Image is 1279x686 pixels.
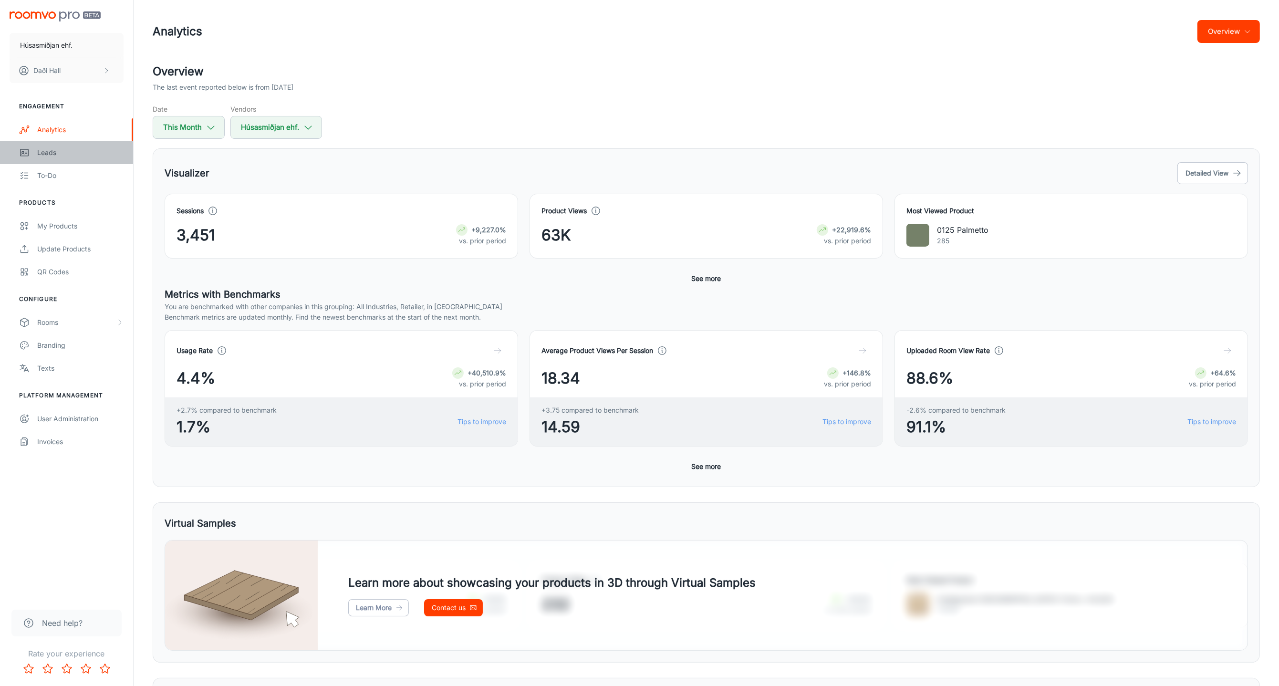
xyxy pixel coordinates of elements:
p: vs. prior period [456,236,506,246]
span: 14.59 [541,416,639,438]
strong: +64.6% [1210,369,1236,377]
h2: Overview [153,63,1260,80]
button: Rate 2 star [38,659,57,678]
p: Benchmark metrics are updated monthly. Find the newest benchmarks at the start of the next month. [165,312,1248,322]
p: The last event reported below is from [DATE] [153,82,293,93]
button: See more [688,270,725,287]
div: My Products [37,221,124,231]
h5: Vendors [230,104,322,114]
button: Daði Hall [10,58,124,83]
span: 88.6% [906,367,953,390]
p: vs. prior period [1189,379,1236,389]
button: Detailed View [1177,162,1248,184]
h5: Virtual Samples [165,516,236,530]
h4: Product Views [541,206,587,216]
button: This Month [153,116,225,139]
p: Daði Hall [33,65,61,76]
h4: Learn more about showcasing your products in 3D through Virtual Samples [348,574,756,592]
p: vs. prior period [817,236,871,246]
p: vs. prior period [824,379,871,389]
span: 18.34 [541,367,580,390]
div: To-do [37,170,124,181]
h4: Sessions [177,206,204,216]
img: 0125 Palmetto [906,224,929,247]
p: 0125 Palmetto [937,224,988,236]
h1: Analytics [153,23,202,40]
button: Rate 1 star [19,659,38,678]
a: Learn More [348,599,409,616]
button: See more [688,458,725,475]
h5: Date [153,104,225,114]
span: Need help? [42,617,83,629]
a: Contact us [424,599,483,616]
span: 1.7% [177,416,277,438]
p: Húsasmiðjan ehf. [20,40,73,51]
div: Leads [37,147,124,158]
h4: Average Product Views Per Session [541,345,653,356]
div: Texts [37,363,124,374]
span: 3,451 [177,224,215,247]
a: Tips to improve [822,416,871,427]
button: Overview [1197,20,1260,43]
p: You are benchmarked with other companies in this grouping: All Industries, Retailer, in [GEOGRAPH... [165,301,1248,312]
p: vs. prior period [452,379,506,389]
strong: +40,510.9% [468,369,506,377]
strong: +146.8% [842,369,871,377]
h4: Uploaded Room View Rate [906,345,990,356]
span: +2.7% compared to benchmark [177,405,277,416]
span: 91.1% [906,416,1006,438]
div: User Administration [37,414,124,424]
strong: +9,227.0% [471,226,506,234]
span: 4.4% [177,367,215,390]
div: Invoices [37,437,124,447]
button: Rate 3 star [57,659,76,678]
div: QR Codes [37,267,124,277]
button: Húsasmiðjan ehf. [10,33,124,58]
span: -2.6% compared to benchmark [906,405,1006,416]
div: Branding [37,340,124,351]
div: Analytics [37,125,124,135]
span: +3.75 compared to benchmark [541,405,639,416]
p: 285 [937,236,988,246]
span: 63K [541,224,571,247]
h5: Metrics with Benchmarks [165,287,1248,301]
h4: Usage Rate [177,345,213,356]
p: Rate your experience [8,648,125,659]
div: Rooms [37,317,116,328]
button: Rate 5 star [95,659,114,678]
button: Rate 4 star [76,659,95,678]
a: Tips to improve [1187,416,1236,427]
h4: Most Viewed Product [906,206,1236,216]
img: Roomvo PRO Beta [10,11,101,21]
div: Update Products [37,244,124,254]
button: Húsasmiðjan ehf. [230,116,322,139]
h5: Visualizer [165,166,209,180]
strong: +22,919.6% [832,226,871,234]
a: Tips to improve [458,416,506,427]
